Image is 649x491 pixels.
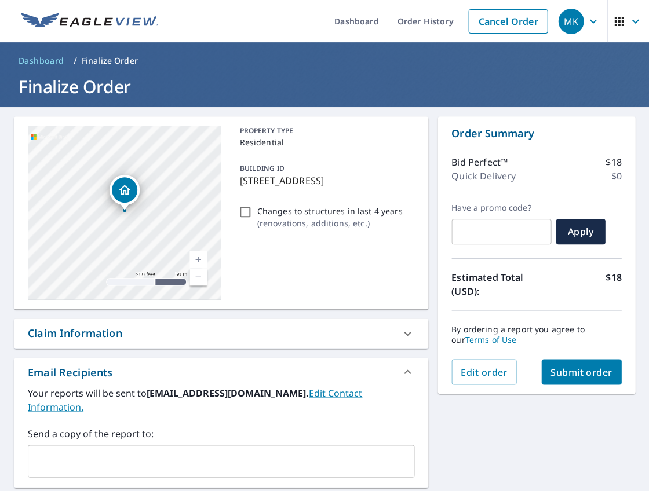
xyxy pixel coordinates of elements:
p: $18 [606,270,621,298]
p: Estimated Total (USD): [451,270,537,298]
div: Dropped pin, building 1, Residential property, 11438 Cedar Ridge Dr Potomac, MD 20854 [110,175,140,211]
span: Dashboard [19,55,64,67]
nav: breadcrumb [14,52,635,70]
p: Finalize Order [82,55,138,67]
p: By ordering a report you agree to our [451,324,621,345]
button: Edit order [451,359,517,384]
li: / [74,54,77,68]
span: Edit order [461,365,508,378]
label: Send a copy of the report to: [28,426,414,440]
p: $18 [606,155,621,169]
p: PROPERTY TYPE [239,126,409,136]
p: Quick Delivery [451,169,516,183]
a: Current Level 17, Zoom Out [189,268,207,285]
div: Claim Information [14,318,428,348]
p: BUILDING ID [239,163,284,173]
span: Submit order [550,365,612,378]
p: ( renovations, additions, etc. ) [257,217,402,229]
p: $0 [611,169,621,183]
p: Order Summary [451,126,621,141]
div: MK [558,9,584,34]
p: [STREET_ADDRESS] [239,174,409,188]
div: Email Recipients [14,358,428,386]
button: Submit order [541,359,622,384]
button: Apply [556,219,605,244]
a: Current Level 17, Zoom In [189,251,207,268]
p: Bid Perfect™ [451,155,508,169]
b: [EMAIL_ADDRESS][DOMAIN_NAME]. [147,386,309,399]
h1: Finalize Order [14,75,635,98]
label: Have a promo code? [451,203,551,213]
a: Cancel Order [468,9,548,34]
div: Claim Information [28,325,122,341]
a: Dashboard [14,52,69,70]
label: Your reports will be sent to [28,386,414,413]
span: Apply [565,225,596,238]
p: Residential [239,136,409,148]
p: Changes to structures in last 4 years [257,205,402,217]
img: EV Logo [21,13,158,30]
div: Email Recipients [28,364,112,380]
a: Terms of Use [465,334,516,345]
